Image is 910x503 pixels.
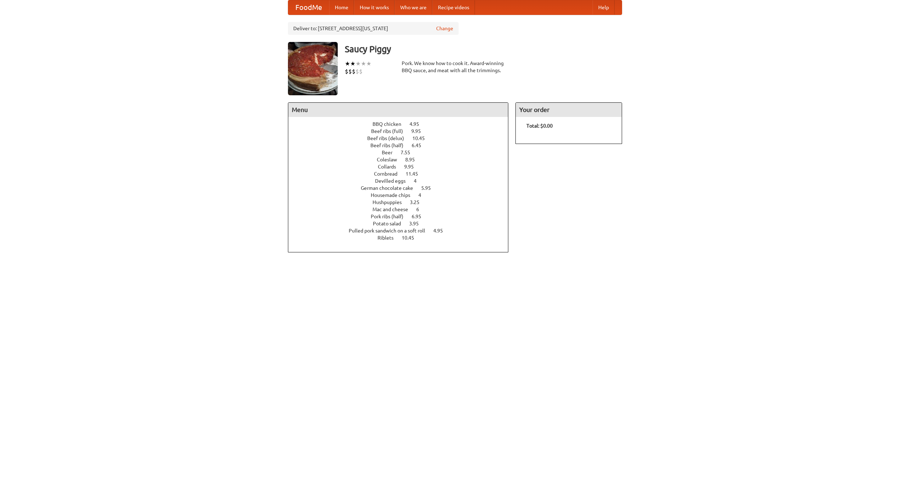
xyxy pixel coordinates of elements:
span: Beef ribs (delux) [367,135,411,141]
span: Beef ribs (full) [371,128,410,134]
li: $ [359,68,363,75]
span: 4.95 [409,121,426,127]
div: Pork. We know how to cook it. Award-winning BBQ sauce, and meat with all the trimmings. [402,60,508,74]
a: Beef ribs (full) 9.95 [371,128,434,134]
li: ★ [366,60,371,68]
a: How it works [354,0,395,15]
span: BBQ chicken [373,121,408,127]
span: Collards [378,164,403,170]
span: Beer [382,150,400,155]
span: 3.95 [409,221,426,226]
span: Pulled pork sandwich on a soft roll [349,228,432,234]
li: ★ [350,60,355,68]
a: Mac and cheese 6 [373,207,432,212]
img: angular.jpg [288,42,338,95]
h4: Menu [288,103,508,117]
li: ★ [345,60,350,68]
span: 4.95 [433,228,450,234]
span: 10.45 [412,135,432,141]
a: Devilled eggs 4 [375,178,430,184]
a: Coleslaw 8.95 [377,157,428,162]
span: 8.95 [405,157,422,162]
span: Hushpuppies [373,199,409,205]
span: 11.45 [406,171,425,177]
a: Recipe videos [432,0,475,15]
span: Coleslaw [377,157,404,162]
a: Who we are [395,0,432,15]
li: $ [352,68,355,75]
a: Housemade chips 4 [371,192,434,198]
b: Total: $0.00 [526,123,553,129]
span: Riblets [378,235,401,241]
div: Deliver to: [STREET_ADDRESS][US_STATE] [288,22,459,35]
li: $ [355,68,359,75]
span: Mac and cheese [373,207,415,212]
span: 7.55 [401,150,417,155]
span: Potato salad [373,221,408,226]
span: 9.95 [411,128,428,134]
span: 4 [414,178,424,184]
a: Beef ribs (delux) 10.45 [367,135,438,141]
a: Potato salad 3.95 [373,221,432,226]
a: Hushpuppies 3.25 [373,199,433,205]
span: 6 [416,207,426,212]
span: Pork ribs (half) [371,214,411,219]
a: Pulled pork sandwich on a soft roll 4.95 [349,228,456,234]
a: Collards 9.95 [378,164,427,170]
a: Riblets 10.45 [378,235,427,241]
li: $ [345,68,348,75]
a: Help [593,0,615,15]
span: 6.95 [412,214,428,219]
span: German chocolate cake [361,185,420,191]
li: ★ [361,60,366,68]
span: 3.25 [410,199,427,205]
a: Cornbread 11.45 [374,171,431,177]
li: ★ [355,60,361,68]
span: Devilled eggs [375,178,413,184]
span: 10.45 [402,235,421,241]
a: BBQ chicken 4.95 [373,121,432,127]
a: Beef ribs (half) 6.45 [370,143,434,148]
span: 9.95 [404,164,421,170]
a: Change [436,25,453,32]
h4: Your order [516,103,622,117]
span: Beef ribs (half) [370,143,411,148]
a: FoodMe [288,0,329,15]
a: Pork ribs (half) 6.95 [371,214,434,219]
span: Cornbread [374,171,405,177]
li: $ [348,68,352,75]
h3: Saucy Piggy [345,42,622,56]
a: Beer 7.55 [382,150,423,155]
span: 5.95 [421,185,438,191]
span: 6.45 [412,143,428,148]
a: German chocolate cake 5.95 [361,185,444,191]
a: Home [329,0,354,15]
span: 4 [418,192,428,198]
span: Housemade chips [371,192,417,198]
